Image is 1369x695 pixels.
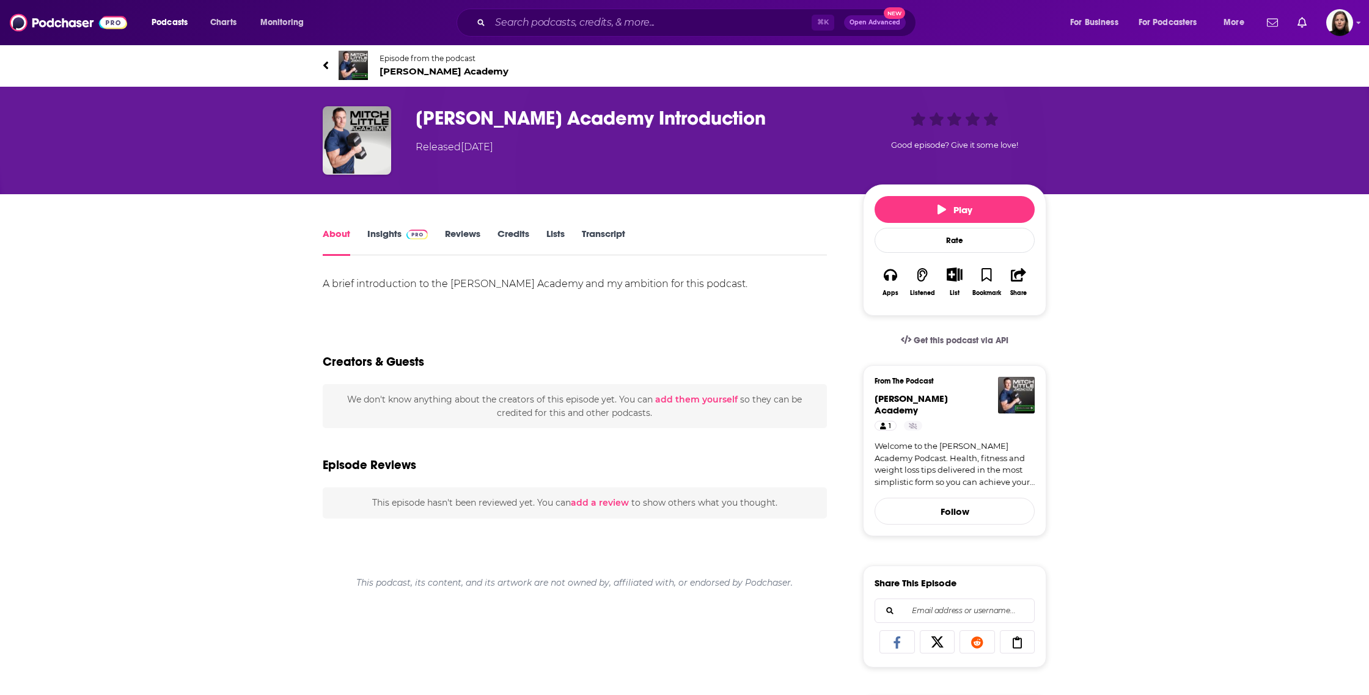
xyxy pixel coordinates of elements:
span: 1 [889,420,891,432]
button: Follow [875,498,1035,525]
span: We don't know anything about the creators of this episode yet . You can so they can be credited f... [347,394,802,418]
div: Search podcasts, credits, & more... [468,9,928,37]
button: Show More Button [942,267,967,281]
h1: Mitch Little Academy Introduction [416,106,843,130]
div: Listened [910,289,935,297]
img: Mitch Little Academy [339,51,368,80]
h3: Episode Reviews [323,457,416,473]
button: Bookmark [971,260,1002,304]
span: For Business [1070,14,1118,31]
h2: Creators & Guests [323,354,424,369]
a: Copy Link [1000,630,1035,653]
h3: From The Podcast [875,377,1025,385]
span: This episode hasn't been reviewed yet. You can to show others what you thought. [372,497,777,508]
button: add a review [571,496,629,509]
span: Podcasts [152,14,188,31]
input: Email address or username... [885,599,1024,622]
a: Show notifications dropdown [1293,12,1312,33]
button: Apps [875,260,906,304]
span: [PERSON_NAME] Academy [875,393,948,416]
button: open menu [143,13,204,32]
span: Logged in as BevCat3 [1326,9,1353,36]
img: User Profile [1326,9,1353,36]
img: Mitch Little Academy Introduction [323,106,391,175]
div: A brief introduction to the [PERSON_NAME] Academy and my ambition for this podcast. [323,275,827,293]
a: Reviews [445,228,480,256]
div: Released [DATE] [416,140,493,155]
img: Mitch Little Academy [998,377,1035,413]
span: ⌘ K [812,15,834,31]
div: List [950,289,960,297]
span: Get this podcast via API [914,335,1008,346]
input: Search podcasts, credits, & more... [490,13,812,32]
a: Get this podcast via API [891,326,1018,355]
a: Mitch Little AcademyEpisode from the podcast[PERSON_NAME] Academy [323,51,684,80]
button: Show profile menu [1326,9,1353,36]
button: open menu [1215,13,1260,32]
div: Apps [883,289,898,297]
a: Mitch Little Academy [875,393,948,416]
button: Share [1003,260,1035,304]
span: Episode from the podcast [380,54,508,63]
span: Open Advanced [850,20,900,26]
span: New [884,7,906,19]
div: Bookmark [972,289,1001,297]
span: [PERSON_NAME] Academy [380,65,508,77]
button: open menu [252,13,320,32]
a: Credits [497,228,529,256]
span: Good episode? Give it some love! [891,140,1018,150]
a: 1 [875,421,897,431]
a: Share on Facebook [879,630,915,653]
span: For Podcasters [1139,14,1197,31]
a: About [323,228,350,256]
a: Lists [546,228,565,256]
span: Monitoring [260,14,304,31]
div: Show More ButtonList [939,260,971,304]
button: Listened [906,260,938,304]
a: Welcome to the [PERSON_NAME] Academy Podcast. Health, fitness and weight loss tips delivered in t... [875,440,1035,488]
button: Open AdvancedNew [844,15,906,30]
h3: Share This Episode [875,577,956,589]
button: open menu [1062,13,1134,32]
a: InsightsPodchaser Pro [367,228,428,256]
span: More [1224,14,1244,31]
img: Podchaser Pro [406,230,428,239]
button: open menu [1131,13,1215,32]
div: Share [1010,289,1027,297]
button: Play [875,196,1035,223]
a: Share on Reddit [960,630,995,653]
img: Podchaser - Follow, Share and Rate Podcasts [10,11,127,34]
span: Charts [210,14,237,31]
a: Charts [202,13,244,32]
div: Rate [875,228,1035,253]
span: Play [938,204,972,216]
a: Show notifications dropdown [1262,12,1283,33]
button: add them yourself [655,395,738,404]
div: This podcast, its content, and its artwork are not owned by, affiliated with, or endorsed by Podc... [323,567,827,598]
a: Share on X/Twitter [920,630,955,653]
a: Transcript [582,228,625,256]
div: Search followers [875,599,1035,623]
